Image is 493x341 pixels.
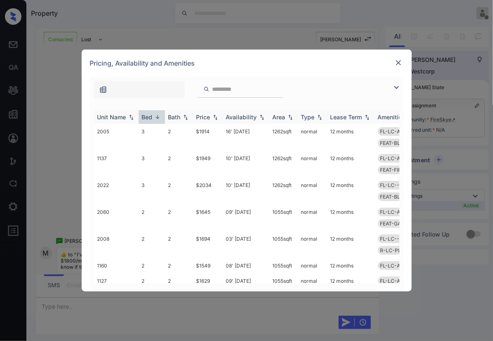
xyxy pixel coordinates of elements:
[327,258,375,273] td: 12 months
[226,114,257,121] div: Availability
[269,258,298,273] td: 1055 sqft
[380,128,415,135] span: FL-LC-ALL-3B
[330,114,362,121] div: Lease Term
[298,178,327,204] td: normal
[94,124,139,151] td: 2005
[193,273,223,300] td: $1629
[223,273,269,300] td: 09' [DATE]
[139,151,165,178] td: 3
[223,151,269,178] td: 10' [DATE]
[380,209,415,215] span: FL-LC-ALL-2B
[380,182,406,188] span: FL-LC--3B
[298,258,327,273] td: normal
[269,273,298,300] td: 1055 sqft
[298,204,327,231] td: normal
[165,258,193,273] td: 2
[380,220,412,227] span: FEAT-GAR 1C
[258,114,266,120] img: sorting
[380,263,415,269] span: FL-LC-ALL-2B
[139,124,165,151] td: 3
[82,50,412,77] div: Pricing, Availability and Amenities
[139,231,165,258] td: 2
[193,178,223,204] td: $2034
[298,273,327,300] td: normal
[193,231,223,258] td: $1694
[165,273,193,300] td: 2
[269,151,298,178] td: 1262 sqft
[269,231,298,258] td: 1055 sqft
[193,204,223,231] td: $1645
[269,124,298,151] td: 1262 sqft
[94,204,139,231] td: 2060
[139,204,165,231] td: 2
[94,273,139,300] td: 1127
[193,258,223,273] td: $1549
[94,151,139,178] td: 1137
[165,178,193,204] td: 2
[139,178,165,204] td: 3
[223,231,269,258] td: 03' [DATE]
[298,124,327,151] td: normal
[380,140,413,146] span: FEAT-BLDG P
[139,258,165,273] td: 2
[380,194,413,200] span: FEAT-BLDG P
[327,151,375,178] td: 12 months
[327,178,375,204] td: 12 months
[127,114,135,120] img: sorting
[298,231,327,258] td: normal
[380,155,415,161] span: FL-LC-ALL-3B
[298,151,327,178] td: normal
[193,124,223,151] td: $1914
[327,204,375,231] td: 12 months
[211,114,219,120] img: sorting
[286,114,295,120] img: sorting
[168,114,181,121] div: Bath
[165,151,193,178] td: 2
[97,114,126,121] div: Unit Name
[196,114,210,121] div: Price
[316,114,324,120] img: sorting
[269,178,298,204] td: 1262 sqft
[165,124,193,151] td: 2
[94,258,139,273] td: 1160
[203,85,210,93] img: icon-zuma
[392,83,401,92] img: icon-zuma
[142,114,153,121] div: Bed
[380,167,408,173] span: FEAT-FIREP
[380,236,406,242] span: FL-LC--2B
[327,273,375,300] td: 12 months
[223,258,269,273] td: 08' [DATE]
[223,124,269,151] td: 16' [DATE]
[378,114,406,121] div: Amenities
[182,114,190,120] img: sorting
[363,114,371,120] img: sorting
[94,178,139,204] td: 2022
[165,204,193,231] td: 2
[94,231,139,258] td: 2008
[139,273,165,300] td: 2
[394,59,403,67] img: close
[99,85,107,94] img: icon-zuma
[301,114,315,121] div: Type
[380,278,415,284] span: FL-LC-ALL-2B
[165,231,193,258] td: 2
[269,204,298,231] td: 1055 sqft
[380,247,413,253] span: R-LC-PLT-2B
[223,204,269,231] td: 09' [DATE]
[223,178,269,204] td: 10' [DATE]
[273,114,285,121] div: Area
[327,231,375,258] td: 12 months
[153,114,162,120] img: sorting
[193,151,223,178] td: $1949
[327,124,375,151] td: 12 months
